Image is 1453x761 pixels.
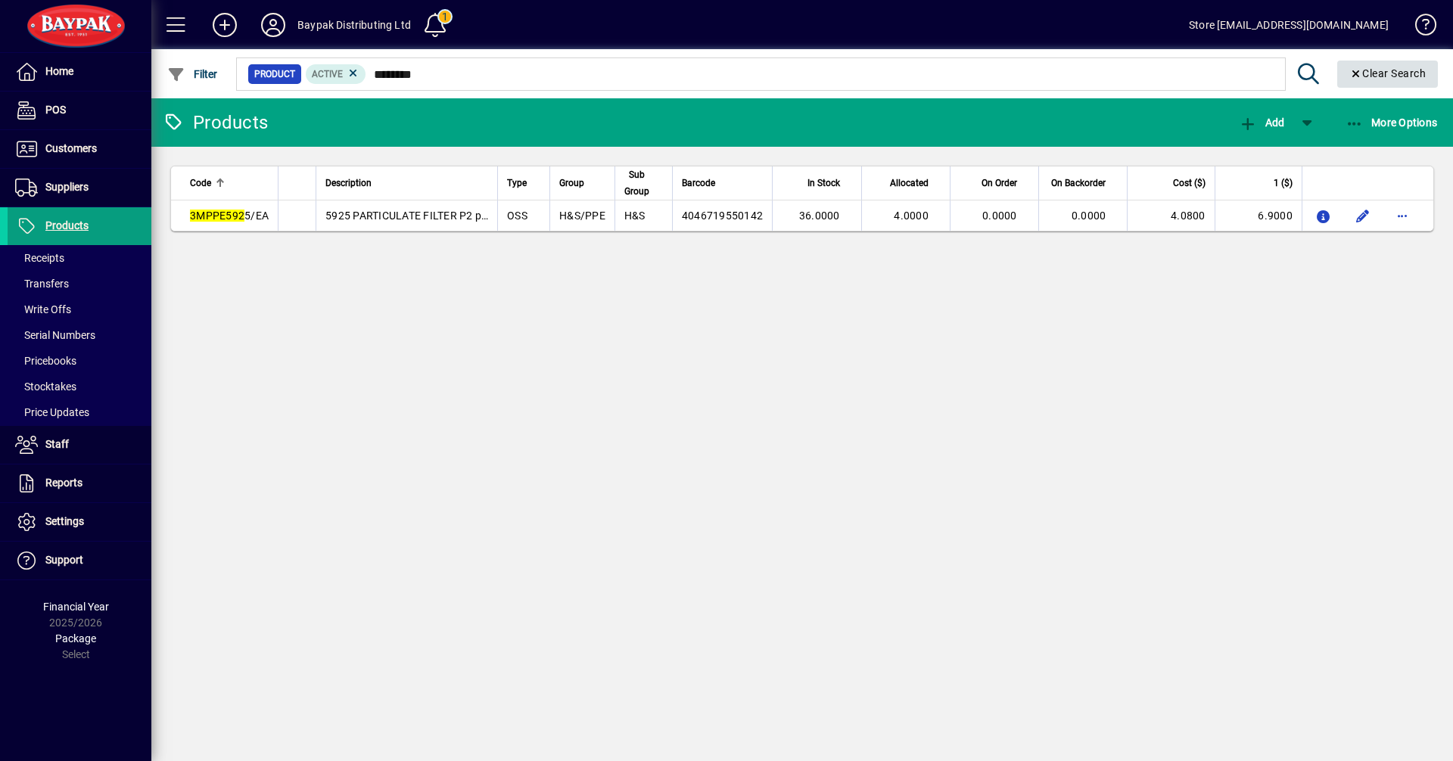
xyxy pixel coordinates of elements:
div: Sub Group [624,166,663,200]
button: More options [1390,203,1414,228]
span: Description [325,175,372,191]
span: Add [1239,116,1284,129]
div: Baypak Distributing Ltd [297,13,411,37]
span: Type [507,175,527,191]
span: On Order [982,175,1017,191]
div: In Stock [782,175,854,191]
button: More Options [1342,109,1442,136]
span: Support [45,554,83,566]
a: Settings [8,503,151,541]
div: Group [559,175,605,191]
span: 0.0000 [982,210,1017,222]
span: 1 ($) [1274,175,1293,191]
div: Store [EMAIL_ADDRESS][DOMAIN_NAME] [1189,13,1389,37]
a: Transfers [8,271,151,297]
a: Knowledge Base [1404,3,1434,52]
em: 3MPPE592 [190,210,244,222]
span: Pricebooks [15,355,76,367]
span: OSS [507,210,527,222]
a: Staff [8,426,151,464]
a: Stocktakes [8,374,151,399]
button: Clear [1337,61,1439,88]
td: 6.9000 [1215,200,1302,231]
span: Home [45,65,73,77]
span: Price Updates [15,406,89,418]
span: 4046719550142 [682,210,763,222]
span: Filter [167,68,218,80]
span: Product [254,67,295,82]
span: Receipts [15,252,64,264]
td: 4.0800 [1127,200,1214,231]
div: Barcode [682,175,763,191]
div: Type [507,175,540,191]
button: Edit [1351,203,1375,228]
span: Serial Numbers [15,329,95,341]
span: Suppliers [45,181,89,193]
div: On Order [960,175,1031,191]
span: Clear Search [1349,67,1427,79]
button: Add [201,11,249,39]
span: Package [55,632,96,645]
a: Home [8,53,151,91]
span: Barcode [682,175,715,191]
span: More Options [1346,116,1438,129]
span: 4.0000 [894,210,929,222]
span: Active [312,69,343,79]
a: Support [8,542,151,579]
a: Write Offs [8,297,151,322]
span: 5925 PARTICULATE FILTER P2 per pair (10) [325,210,535,222]
button: Profile [249,11,297,39]
span: Cost ($) [1173,175,1206,191]
button: Add [1235,109,1288,136]
span: POS [45,104,66,116]
a: Suppliers [8,169,151,207]
span: 0.0000 [1072,210,1106,222]
div: Description [325,175,488,191]
span: Allocated [890,175,929,191]
span: 36.0000 [799,210,840,222]
a: Customers [8,130,151,168]
span: Reports [45,477,82,489]
a: Reports [8,464,151,502]
mat-chip: Activation Status: Active [306,64,366,84]
a: Receipts [8,245,151,271]
div: Allocated [871,175,942,191]
span: Group [559,175,584,191]
span: Transfers [15,278,69,290]
span: Code [190,175,211,191]
span: Products [45,219,89,231]
span: In Stock [807,175,840,191]
div: Code [190,175,269,191]
span: H&S/PPE [559,210,605,222]
a: Pricebooks [8,348,151,374]
span: 5/EA [190,210,269,222]
span: Customers [45,142,97,154]
a: Serial Numbers [8,322,151,348]
span: Write Offs [15,303,71,315]
a: POS [8,92,151,129]
div: On Backorder [1048,175,1120,191]
div: Products [163,110,268,135]
a: Price Updates [8,399,151,425]
span: Settings [45,515,84,527]
button: Filter [163,61,222,88]
span: Sub Group [624,166,649,200]
span: Stocktakes [15,380,76,393]
span: H&S [624,210,646,222]
span: Staff [45,438,69,450]
span: Financial Year [43,601,109,613]
span: On Backorder [1051,175,1106,191]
